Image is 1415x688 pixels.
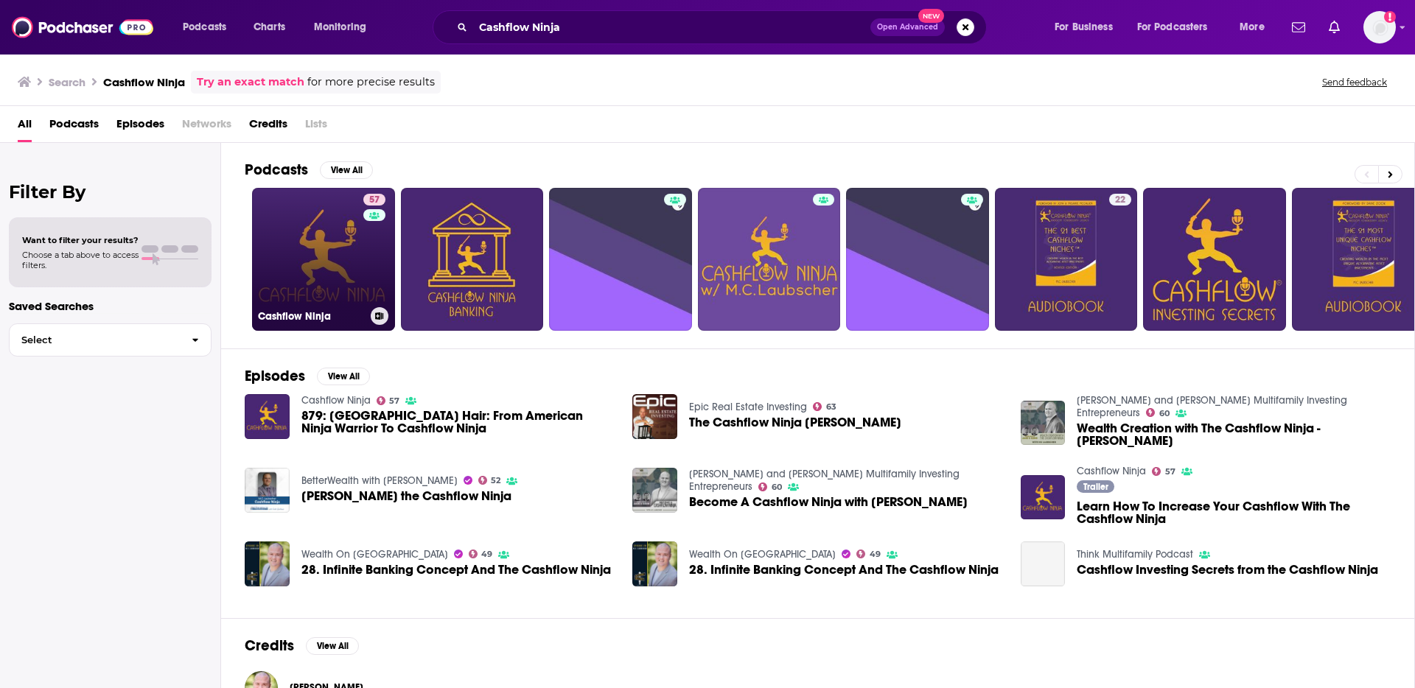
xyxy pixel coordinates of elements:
[320,161,373,179] button: View All
[689,496,968,508] a: Become A Cashflow Ninja with M.C. Laubscher
[1384,11,1396,23] svg: Add a profile image
[632,394,677,439] img: The Cashflow Ninja M.C. Laubscher
[245,367,305,385] h2: Episodes
[1137,17,1208,38] span: For Podcasters
[689,468,960,493] a: Jake and Gino Multifamily Investing Entrepreneurs
[1165,468,1175,475] span: 57
[1323,15,1346,40] a: Show notifications dropdown
[301,410,615,435] a: 879: Austin Hair: From American Ninja Warrior To Cashflow Ninja
[1115,193,1125,208] span: 22
[813,402,836,411] a: 63
[689,564,999,576] a: 28. Infinite Banking Concept And The Cashflow Ninja
[1055,17,1113,38] span: For Business
[689,416,901,429] span: The Cashflow Ninja [PERSON_NAME]
[301,474,458,487] a: BetterWealth with Caleb Guilliams
[870,551,881,558] span: 49
[1077,548,1193,561] a: Think Multifamily Podcast
[1229,15,1283,39] button: open menu
[314,17,366,38] span: Monitoring
[49,112,99,142] a: Podcasts
[481,551,492,558] span: 49
[1128,15,1229,39] button: open menu
[1021,541,1066,586] a: Cashflow Investing Secrets from the Cashflow Ninja
[1159,410,1170,417] span: 60
[826,404,836,410] span: 63
[301,564,611,576] a: 28. Infinite Banking Concept And The Cashflow Ninja
[1021,401,1066,446] img: Wealth Creation with The Cashflow Ninja - MC Laubscher
[389,398,399,404] span: 57
[1363,11,1396,43] button: Show profile menu
[758,482,782,491] a: 60
[254,17,285,38] span: Charts
[491,477,500,484] span: 52
[304,15,385,39] button: open menu
[1021,475,1066,520] img: Learn How To Increase Your Cashflow With The Cashflow Ninja
[772,484,782,491] span: 60
[1077,564,1378,576] a: Cashflow Investing Secrets from the Cashflow Ninja
[245,541,290,586] img: 28. Infinite Banking Concept And The Cashflow Ninja
[245,468,290,513] img: M.C. Laubscher the Cashflow Ninja
[18,112,32,142] span: All
[306,637,359,655] button: View All
[447,10,1001,44] div: Search podcasts, credits, & more...
[469,550,493,558] a: 49
[182,112,231,142] span: Networks
[245,636,294,655] h2: Credits
[1077,422,1391,447] a: Wealth Creation with The Cashflow Ninja - MC Laubscher
[197,74,304,91] a: Try an exact match
[1318,76,1391,88] button: Send feedback
[245,367,370,385] a: EpisodesView All
[689,496,968,508] span: Become A Cashflow Ninja with [PERSON_NAME]
[632,468,677,513] img: Become A Cashflow Ninja with M.C. Laubscher
[1077,394,1347,419] a: Jake and Gino Multifamily Investing Entrepreneurs
[369,193,380,208] span: 57
[49,75,85,89] h3: Search
[632,541,677,586] img: 28. Infinite Banking Concept And The Cashflow Ninja
[305,112,327,142] span: Lists
[245,636,359,655] a: CreditsView All
[317,368,370,385] button: View All
[1363,11,1396,43] img: User Profile
[1077,422,1391,447] span: Wealth Creation with The Cashflow Ninja - [PERSON_NAME]
[10,335,180,345] span: Select
[1077,500,1391,525] a: Learn How To Increase Your Cashflow With The Cashflow Ninja
[473,15,870,39] input: Search podcasts, credits, & more...
[22,235,139,245] span: Want to filter your results?
[244,15,294,39] a: Charts
[252,188,395,331] a: 57Cashflow Ninja
[307,74,435,91] span: for more precise results
[877,24,938,31] span: Open Advanced
[9,323,212,357] button: Select
[301,490,511,502] span: [PERSON_NAME] the Cashflow Ninja
[301,394,371,407] a: Cashflow Ninja
[22,250,139,270] span: Choose a tab above to access filters.
[918,9,945,23] span: New
[1240,17,1265,38] span: More
[245,394,290,439] img: 879: Austin Hair: From American Ninja Warrior To Cashflow Ninja
[116,112,164,142] a: Episodes
[12,13,153,41] img: Podchaser - Follow, Share and Rate Podcasts
[9,299,212,313] p: Saved Searches
[363,194,385,206] a: 57
[689,416,901,429] a: The Cashflow Ninja M.C. Laubscher
[9,181,212,203] h2: Filter By
[478,476,501,485] a: 52
[301,548,448,561] a: Wealth On Main Street
[689,548,836,561] a: Wealth On Main Street
[249,112,287,142] a: Credits
[1083,482,1108,491] span: Trailer
[1077,465,1146,477] a: Cashflow Ninja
